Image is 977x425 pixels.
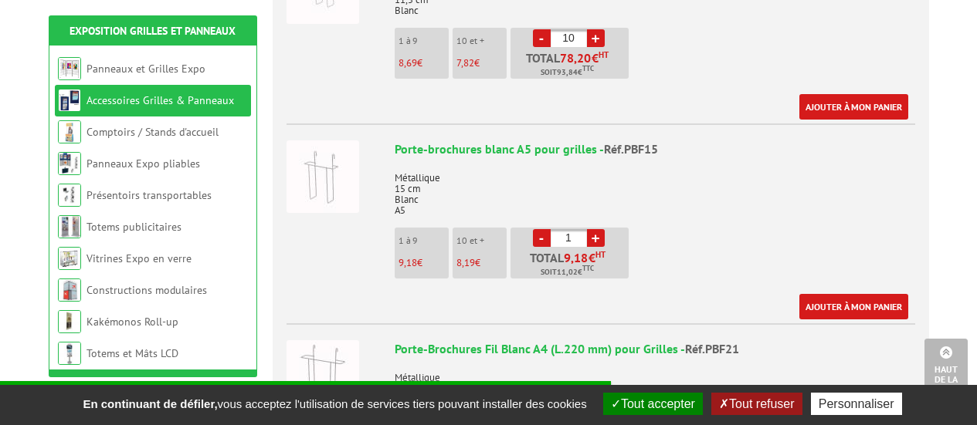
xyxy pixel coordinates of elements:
[533,29,551,47] a: -
[589,251,595,264] span: €
[514,251,629,278] p: Total
[399,35,449,46] p: 1 à 9
[599,49,609,60] sup: HT
[603,393,703,415] button: Tout accepter
[560,52,592,64] span: 78,20
[592,52,599,64] span: €
[456,35,507,46] p: 10 et +
[456,258,507,268] p: €
[395,162,915,216] p: Métallique 15 cm Blanc A5
[58,120,81,143] img: Comptoirs / Stands d'accueil
[87,220,181,234] a: Totems publicitaires
[83,397,217,410] strong: En continuant de défiler,
[399,58,449,69] p: €
[587,29,605,47] a: +
[58,310,81,333] img: Kakémonos Roll-up
[557,66,578,79] span: 93,84
[514,52,629,79] p: Total
[799,94,908,120] a: Ajouter à mon panier
[604,141,658,157] span: Réf.PBF15
[533,229,551,247] a: -
[685,341,739,356] span: Réf.PBF21
[58,278,81,302] img: Constructions modulaires
[395,362,915,405] p: Métallique 22 cm Blanc
[582,64,594,73] sup: TTC
[456,58,507,69] p: €
[87,188,212,202] a: Présentoirs transportables
[456,56,474,69] span: 7,82
[399,56,417,69] span: 8,69
[75,397,594,410] span: vous acceptez l'utilisation de services tiers pouvant installer des cookies
[287,340,359,413] img: Porte-Brochures Fil Blanc A4 (L.220 mm) pour Grilles
[456,256,475,269] span: 8,19
[87,93,234,107] a: Accessoires Grilles & Panneaux
[582,264,594,272] sup: TTC
[287,140,359,213] img: Porte-brochures blanc A5 pour grilles
[87,125,219,139] a: Comptoirs / Stands d'accueil
[87,315,178,329] a: Kakémonos Roll-up
[87,346,178,360] a: Totems et Mâts LCD
[924,339,968,402] a: Haut de la page
[557,266,578,278] span: 11,02
[70,24,236,38] a: Exposition Grilles et Panneaux
[58,152,81,175] img: Panneaux Expo pliables
[58,215,81,238] img: Totems publicitaires
[564,251,589,264] span: 9,18
[58,57,81,80] img: Panneaux et Grilles Expo
[811,393,902,415] button: Personnaliser (fenêtre modale)
[399,258,449,268] p: €
[58,342,81,365] img: Totems et Mâts LCD
[587,229,605,247] a: +
[395,340,915,358] div: Porte-Brochures Fil Blanc A4 (L.220 mm) pour Grilles -
[87,251,192,265] a: Vitrines Expo en verre
[541,66,594,79] span: Soit €
[711,393,802,415] button: Tout refuser
[456,235,507,246] p: 10 et +
[58,247,81,270] img: Vitrines Expo en verre
[595,249,606,260] sup: HT
[399,235,449,246] p: 1 à 9
[799,294,908,319] a: Ajouter à mon panier
[87,62,205,76] a: Panneaux et Grilles Expo
[58,184,81,207] img: Présentoirs transportables
[87,157,200,170] a: Panneaux Expo pliables
[541,266,594,278] span: Soit €
[395,140,915,158] div: Porte-brochures blanc A5 pour grilles -
[87,283,207,297] a: Constructions modulaires
[58,89,81,112] img: Accessoires Grilles & Panneaux
[399,256,417,269] span: 9,18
